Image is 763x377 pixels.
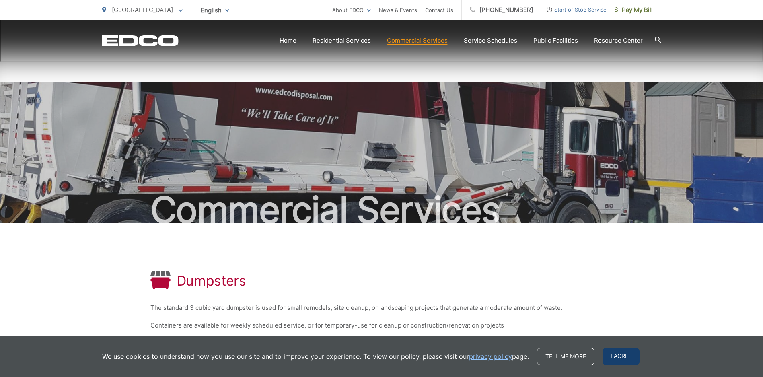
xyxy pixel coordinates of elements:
a: Public Facilities [533,36,578,45]
p: Containers are available for weekly scheduled service, or for temporary-use for cleanup or constr... [150,321,613,330]
a: Tell me more [537,348,594,365]
a: Service Schedules [464,36,517,45]
span: Pay My Bill [615,5,653,15]
a: Home [280,36,296,45]
span: [GEOGRAPHIC_DATA] [112,6,173,14]
p: We use cookies to understand how you use our site and to improve your experience. To view our pol... [102,352,529,361]
a: Resource Center [594,36,643,45]
a: Residential Services [313,36,371,45]
p: The standard 3 cubic yard dumpster is used for small remodels, site cleanup, or landscaping proje... [150,303,613,313]
span: English [195,3,235,17]
a: Commercial Services [387,36,448,45]
span: I agree [603,348,640,365]
h1: Dumpsters [177,273,246,289]
h2: Commercial Services [102,190,661,230]
a: About EDCO [332,5,371,15]
a: privacy policy [469,352,512,361]
a: EDCD logo. Return to the homepage. [102,35,179,46]
a: Contact Us [425,5,453,15]
a: News & Events [379,5,417,15]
